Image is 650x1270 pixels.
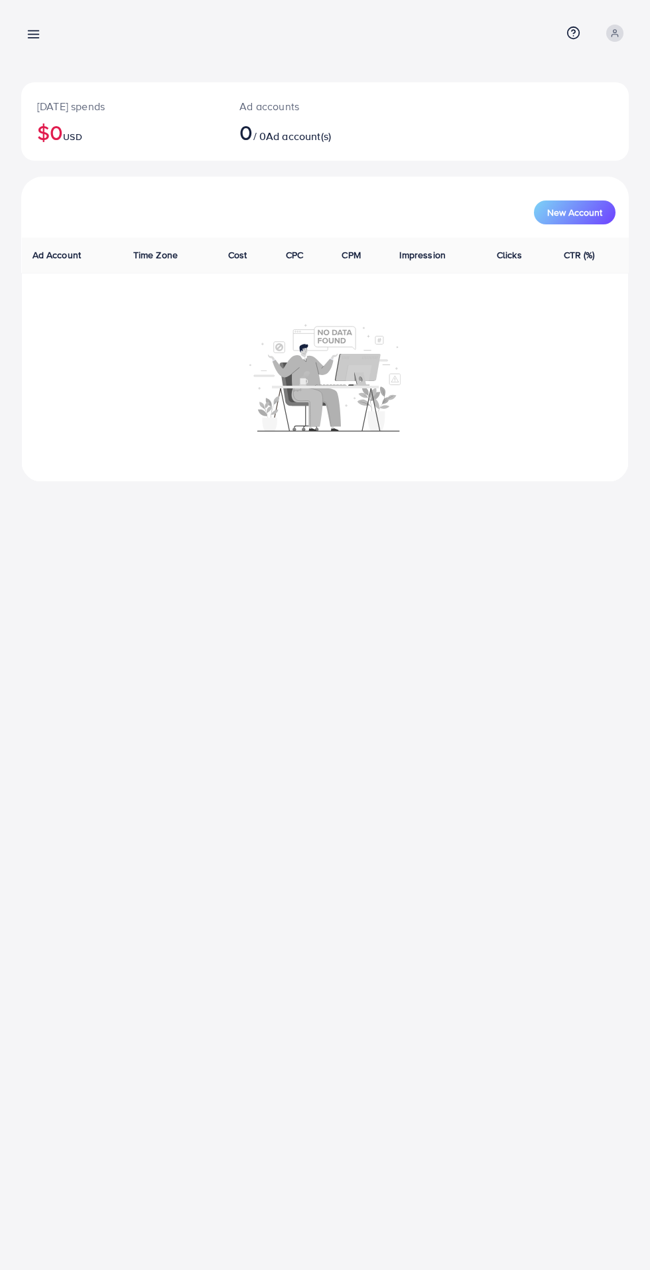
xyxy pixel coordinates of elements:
span: Ad Account [32,248,82,262]
h2: $0 [37,119,208,145]
span: Time Zone [133,248,178,262]
button: New Account [534,200,616,224]
span: 0 [239,117,253,147]
img: No account [249,323,401,432]
span: CTR (%) [564,248,595,262]
p: Ad accounts [239,98,359,114]
span: Ad account(s) [266,129,331,143]
span: Clicks [497,248,522,262]
h2: / 0 [239,119,359,145]
span: New Account [547,208,602,217]
p: [DATE] spends [37,98,208,114]
span: USD [63,130,82,143]
span: CPC [286,248,303,262]
span: CPM [342,248,360,262]
span: Impression [399,248,446,262]
span: Cost [228,248,247,262]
